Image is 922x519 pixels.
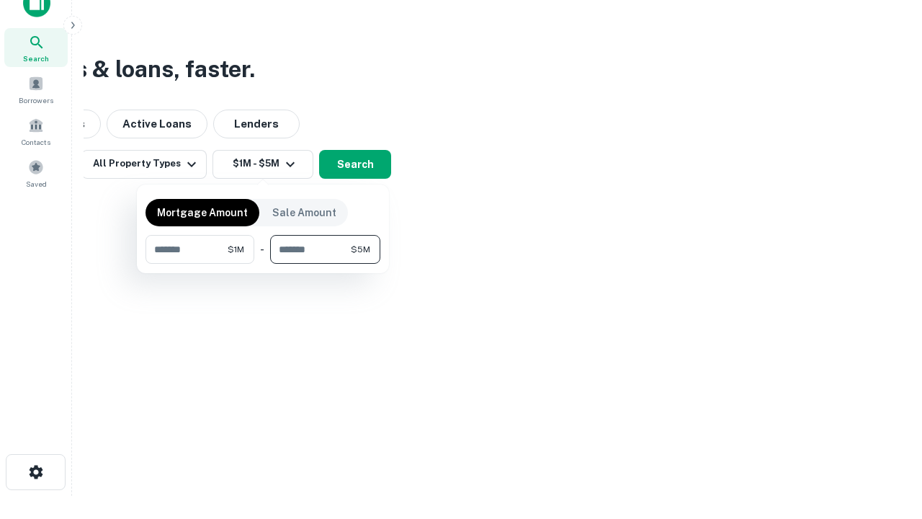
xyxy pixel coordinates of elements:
[850,404,922,473] iframe: Chat Widget
[260,235,264,264] div: -
[351,243,370,256] span: $5M
[157,205,248,221] p: Mortgage Amount
[228,243,244,256] span: $1M
[272,205,336,221] p: Sale Amount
